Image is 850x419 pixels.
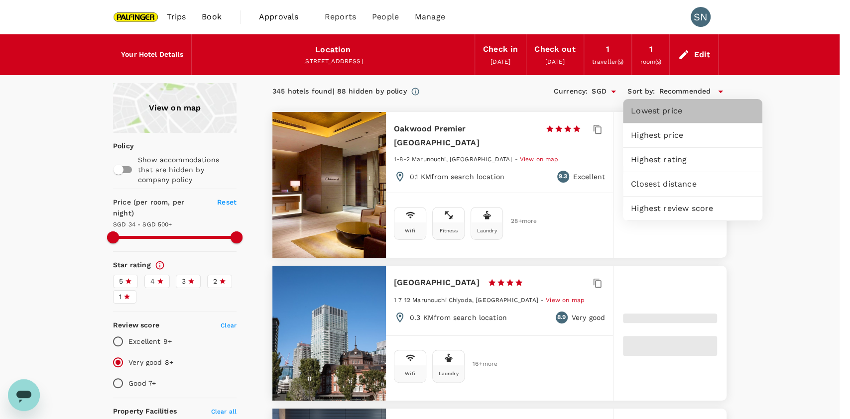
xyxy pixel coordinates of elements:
span: Highest price [631,129,754,141]
span: Closest distance [631,178,754,190]
div: Highest rating [623,148,762,172]
span: Highest review score [631,203,754,214]
span: Highest rating [631,154,754,166]
span: Lowest price [631,105,754,117]
div: Highest review score [623,197,762,220]
div: Highest price [623,123,762,147]
div: Closest distance [623,172,762,196]
div: Lowest price [623,99,762,123]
